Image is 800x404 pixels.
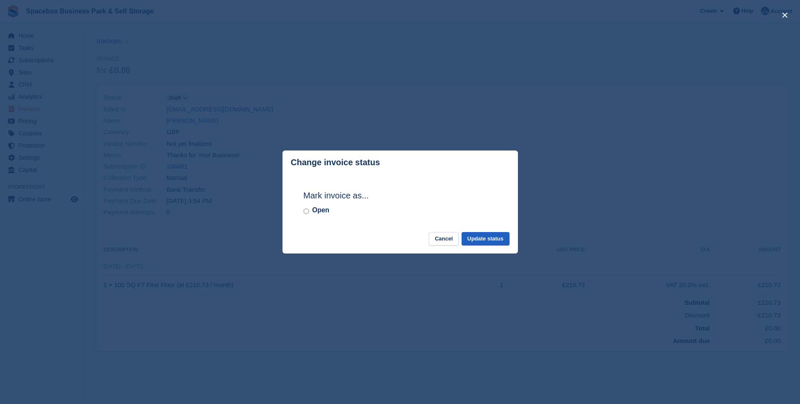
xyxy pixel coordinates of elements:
button: close [778,8,792,22]
p: Change invoice status [291,158,380,167]
button: Cancel [429,232,459,246]
h2: Mark invoice as... [304,189,497,202]
label: Open [312,205,330,215]
button: Update status [462,232,510,246]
